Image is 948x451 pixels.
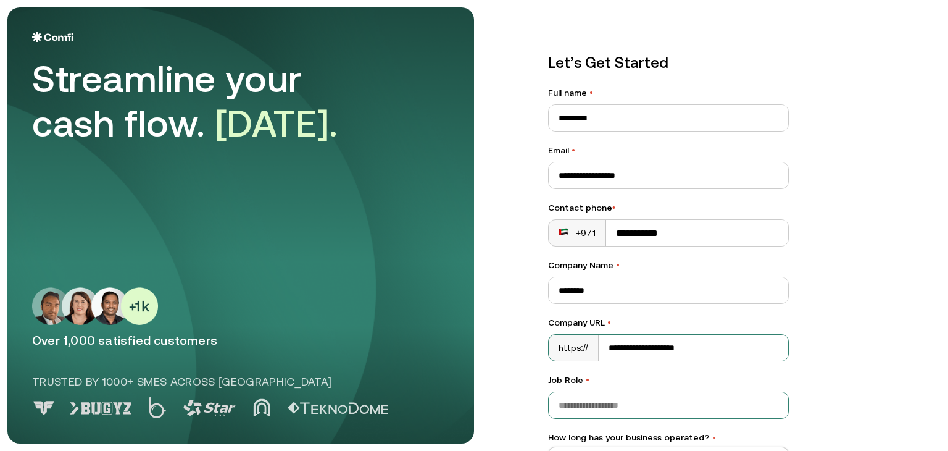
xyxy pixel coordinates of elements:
div: Streamline your cash flow. [32,57,378,146]
p: Over 1,000 satisfied customers [32,332,449,348]
div: https:// [549,335,599,361]
label: How long has your business operated? [548,431,789,444]
label: Full name [548,86,789,99]
span: • [612,203,615,213]
span: • [572,145,575,155]
span: • [712,434,717,442]
span: • [589,88,593,98]
span: • [607,318,611,327]
span: • [616,260,620,270]
p: Let’s Get Started [548,52,789,74]
img: Logo 4 [253,398,270,416]
p: Trusted by 1000+ SMEs across [GEOGRAPHIC_DATA] [32,374,349,390]
label: Job Role [548,374,789,387]
img: Logo [32,32,73,42]
label: Company URL [548,316,789,329]
img: Logo 5 [288,402,388,415]
span: [DATE]. [215,102,338,145]
img: Logo 2 [149,397,166,418]
img: Logo 1 [70,402,131,415]
img: Logo 3 [183,400,236,416]
div: Contact phone [548,201,789,214]
div: +971 [559,227,596,239]
span: • [586,375,589,385]
img: Logo 0 [32,401,56,415]
label: Company Name [548,259,789,272]
label: Email [548,144,789,157]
